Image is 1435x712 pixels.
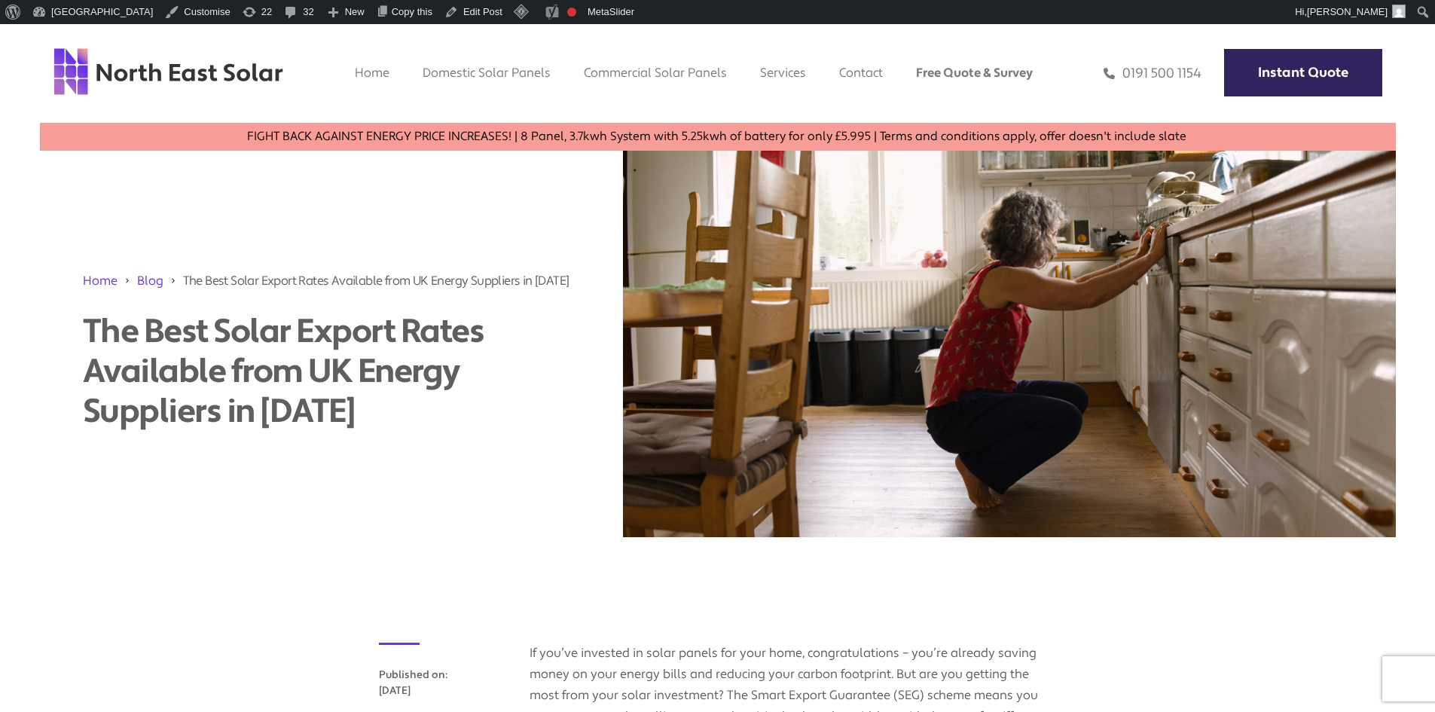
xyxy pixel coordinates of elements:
a: 0191 500 1154 [1104,65,1201,82]
a: Contact [839,65,883,81]
img: 211688_forward_arrow_icon.svg [169,272,177,289]
a: Blog [137,273,163,289]
img: 211688_forward_arrow_icon.svg [124,272,131,289]
a: Services [760,65,806,81]
a: Home [83,273,118,289]
a: Domestic Solar Panels [423,65,551,81]
a: Home [355,65,389,81]
img: phone icon [1104,65,1115,82]
span: The Best Solar Export Rates Available from UK Energy Suppliers in [DATE] [183,272,569,289]
div: Focus keyphrase not set [567,8,576,17]
span: [PERSON_NAME] [1307,6,1388,17]
img: north east solar logo [53,47,284,96]
h3: Published on: [DATE] [379,668,530,699]
a: Instant Quote [1224,49,1382,96]
h1: The Best Solar Export Rates Available from UK Energy Suppliers in [DATE] [83,312,585,431]
a: Free Quote & Survey [916,65,1033,81]
a: Commercial Solar Panels [584,65,727,81]
img: marc-pell-noHW94yWdWQ-unsplash-scaled.jpg [623,151,1396,537]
